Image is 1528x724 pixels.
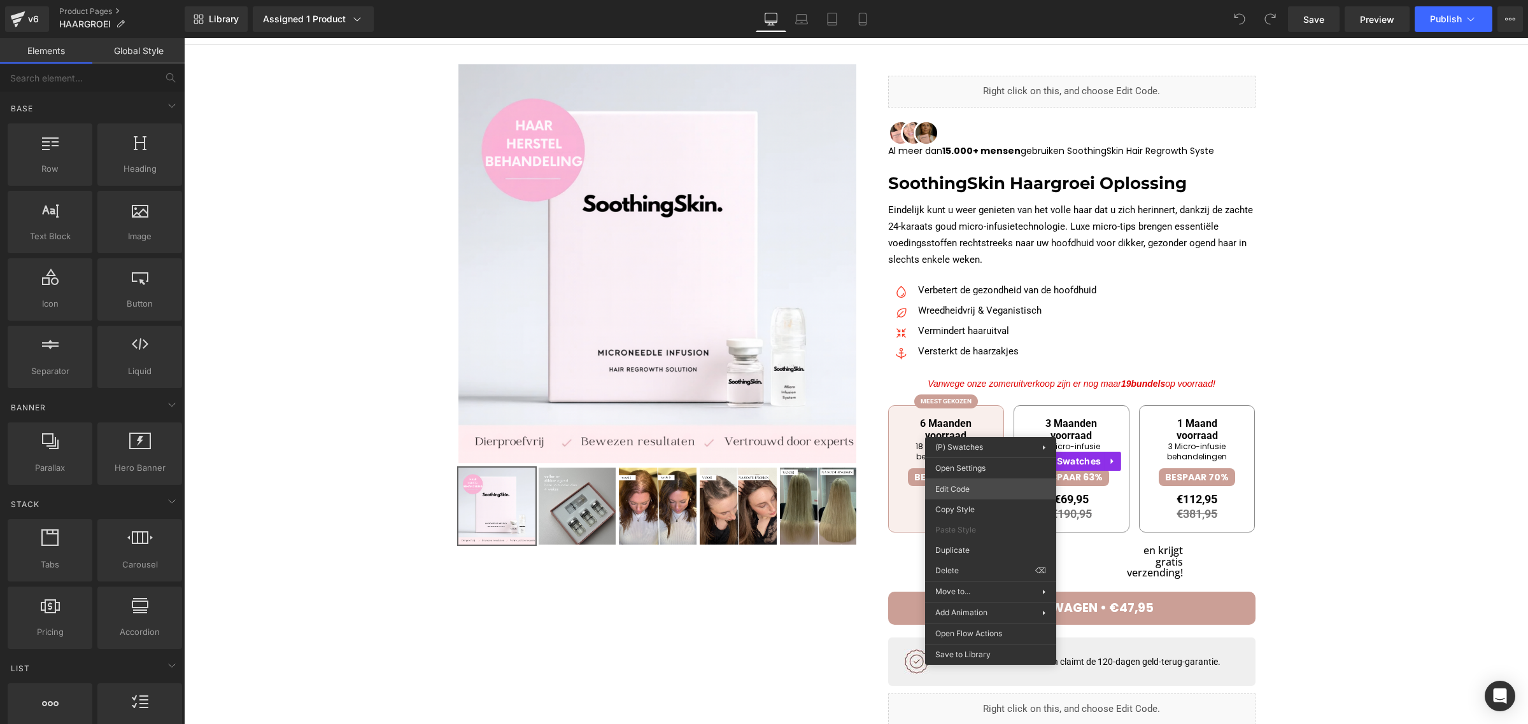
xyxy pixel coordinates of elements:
[25,11,41,27] div: v6
[920,414,937,433] a: Expand / Collapse
[734,265,912,281] p: Wreedheidvrij & Veganistisch
[724,430,800,448] div: BESPAAR 50%
[1257,6,1283,32] button: Redo
[10,498,41,510] span: Stack
[943,507,999,541] h1: en krijgt gratis verzending!
[849,430,925,448] div: BESPAAR 63%
[935,565,1035,576] span: Delete
[11,365,88,378] span: Separator
[993,454,1033,468] div: €112,95
[59,19,111,29] span: HAARGROEI
[5,6,49,32] a: v6
[704,553,1072,587] button: IN WINKELWAGEN • €47,95
[745,454,779,468] div: €47,95
[704,131,1072,160] h1: SoothingSkin Haargroei Oplossing
[1497,6,1523,32] button: More
[11,162,88,176] span: Row
[101,230,178,243] span: Image
[806,561,970,578] span: IN WINKELWAGEN • €47,95
[937,340,947,351] strong: 19
[786,6,817,32] a: Laptop
[758,106,837,119] strong: 15.000+ mensen
[185,6,248,32] a: New Library
[10,662,31,674] span: List
[59,6,185,17] a: Product Pages
[867,469,908,482] div: €190,95
[704,108,1072,118] p: Al meer dan gebruiken SoothingSkin Hair Regrowth Syste
[817,6,847,32] a: Tablet
[935,545,1046,556] span: Duplicate
[101,297,178,310] span: Button
[355,429,432,506] img: SoothingSkin Micro Infuussysteem voor haar
[734,305,912,322] p: Versterkt de haarzakjes
[10,401,47,414] span: Banner
[935,586,1042,597] span: Move to...
[1227,6,1252,32] button: Undo
[792,519,867,541] h1: Je bespaart
[10,102,34,115] span: Base
[1485,681,1515,711] div: Open Intercom Messenger
[209,13,239,25] span: Library
[935,442,983,452] span: (P) Swatches
[714,403,810,423] li: 18 Micro-infusie behandelingen
[734,244,912,261] p: Verbetert de gezondheid van de hoofdhuid
[734,285,912,302] p: Vermindert haaruitval
[748,618,794,629] strong: Minder dan
[1345,6,1410,32] a: Preview
[274,429,351,506] img: SoothingSkin Micro Infuussysteem voor haar
[596,429,673,506] img: SoothingSkin Micro Infuussysteem voor haar
[1360,13,1394,26] span: Preview
[981,340,1031,351] span: op voorraad!
[435,429,512,506] img: SoothingSkin Micro Infuussysteem voor haar
[935,649,1046,660] span: Save to Library
[847,6,878,32] a: Mobile
[839,379,936,403] span: 3 Maanden voorraad
[975,430,1051,448] div: BESPAAR 70%
[11,297,88,310] span: Icon
[1415,6,1492,32] button: Publish
[744,340,947,351] span: Vanwege onze zomeruitverkoop zijn er nog maar
[870,454,905,468] div: €69,95
[714,379,810,403] span: 6 Maanden voorraad
[993,469,1033,482] div: €381,95
[274,26,674,425] img: SoothingSkin Micro Infuussysteem voor haar
[935,628,1046,639] span: Open Flow Actions
[935,463,1046,474] span: Open Settings
[965,379,1061,403] span: 1 Maand voorraad
[947,340,982,351] strong: bundels
[92,38,185,64] a: Global Style
[263,13,364,25] div: Assigned 1 Product
[965,403,1061,423] li: 3 Micro-infusie behandelingen
[1303,13,1324,26] span: Save
[796,618,807,629] strong: 1%
[704,164,1072,230] p: Eindelijk kunt u weer genieten van het volle haar dat u zich herinnert, dankzij de zachte 24-kara...
[745,469,779,482] div: €95,95
[101,162,178,176] span: Heading
[839,403,936,423] li: 9 Micro-infusie behandelingen
[101,461,178,475] span: Hero Banner
[1035,565,1046,576] span: ⌫
[11,230,88,243] span: Text Block
[101,625,178,639] span: Accordion
[11,558,88,571] span: Tabs
[11,625,88,639] span: Pricing
[935,607,1042,618] span: Add Animation
[101,365,178,378] span: Liquid
[730,356,794,370] div: MEEST GEKOZEN
[748,618,1062,629] h1: van onze klanten claimt de 120-dagen geld-terug-garantie.
[935,524,1046,536] span: Paste Style
[101,558,178,571] span: Carousel
[835,527,867,541] span: €48,00
[1430,14,1462,24] span: Publish
[935,484,1046,495] span: Edit Code
[756,6,786,32] a: Desktop
[855,414,921,433] span: (P) Swatches
[935,504,1046,515] span: Copy Style
[516,429,593,506] a: SoothingSkin Micro Infuussysteem voor haar
[11,461,88,475] span: Parallax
